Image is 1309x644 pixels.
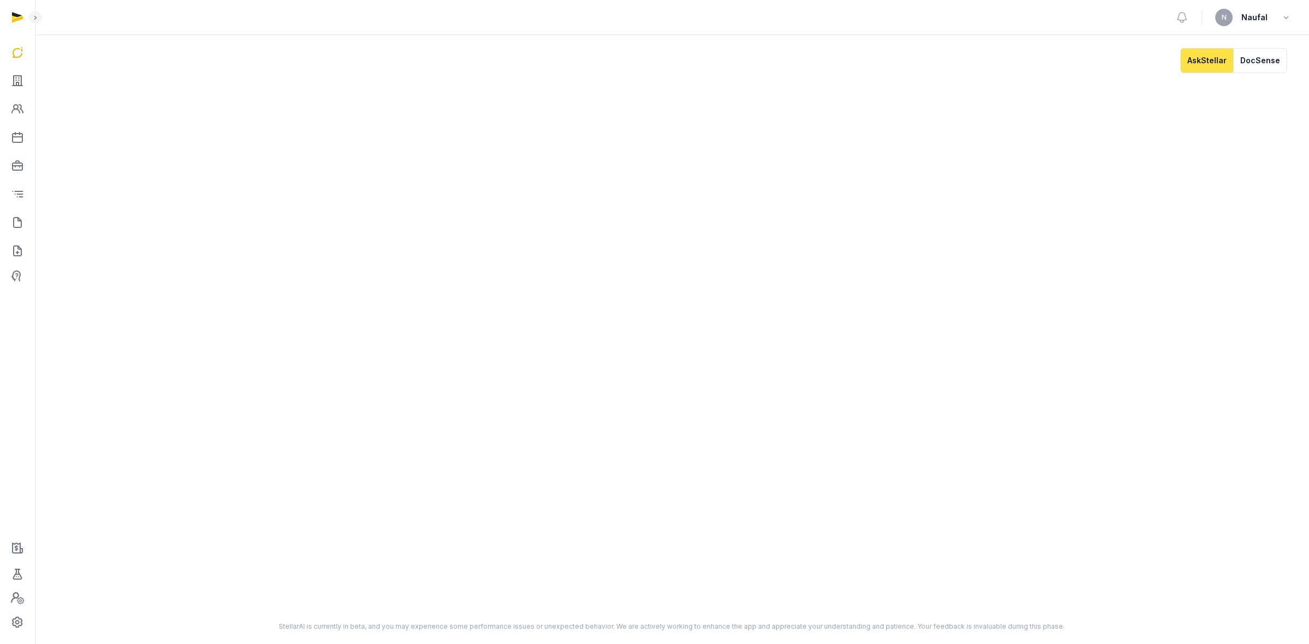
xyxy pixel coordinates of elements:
[1241,11,1268,24] span: Naufal
[1215,9,1233,26] button: N
[1233,48,1287,73] button: DocSense
[1222,14,1227,21] span: N
[1180,48,1233,73] button: AskStellar
[163,622,1182,631] div: StellarAI is currently in beta, and you may experience some performance issues or unexpected beha...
